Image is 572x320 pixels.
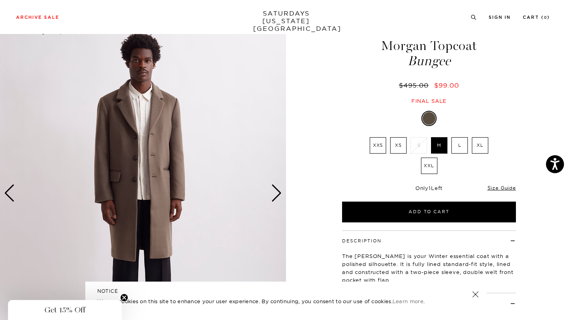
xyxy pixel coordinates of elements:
span: Get 15% Off [44,305,85,315]
label: XS [390,137,407,154]
a: Archive Sale [16,15,59,20]
label: XL [472,137,488,154]
span: Bungee [341,54,517,68]
small: 0 [544,16,547,20]
div: Previous slide [4,184,15,202]
label: L [451,137,468,154]
span: $99.00 [434,81,459,89]
button: Close teaser [120,294,128,302]
del: $495.00 [399,81,432,89]
a: SATURDAYS[US_STATE][GEOGRAPHIC_DATA] [253,10,319,32]
a: Sign In [489,15,511,20]
label: XXS [370,137,386,154]
h1: Morgan Topcoat [341,39,517,68]
button: Description [342,239,382,243]
div: Get 15% OffClose teaser [8,300,122,320]
label: XXL [421,158,437,174]
div: Only Left [342,185,516,192]
p: We use cookies on this site to enhance your user experience. By continuing, you consent to our us... [97,297,446,305]
a: Cart (0) [523,15,550,20]
span: 1 [429,185,431,191]
h5: NOTICE [97,288,475,295]
button: Add to Cart [342,202,516,222]
a: Learn more [393,298,423,304]
a: Size Guide [487,185,516,191]
p: The [PERSON_NAME] is your Winter essential coat with a polished silhouette. It is fully lined sta... [342,252,516,284]
label: M [431,137,447,154]
div: Next slide [271,184,282,202]
div: Final sale [341,98,517,104]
